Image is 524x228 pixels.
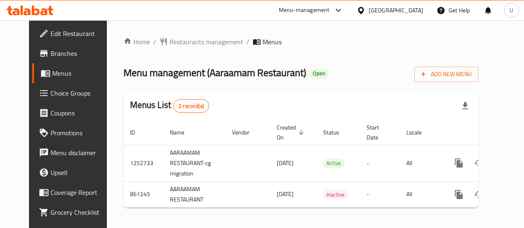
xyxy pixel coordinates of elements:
span: Created On [277,122,307,142]
div: Export file [455,96,475,116]
a: Upsell [32,163,116,182]
a: Menu disclaimer [32,143,116,163]
li: / [153,37,156,47]
td: 861245 [123,181,163,207]
span: Menu disclaimer [51,148,110,158]
td: 1252733 [123,145,163,181]
td: - [360,181,400,207]
span: Status [323,127,350,137]
td: All [400,181,442,207]
span: Start Date [367,122,390,142]
button: Change Status [469,153,489,173]
a: Menus [32,63,116,83]
button: Add New Menu [414,67,478,82]
span: Branches [51,48,110,58]
span: Open [309,70,328,77]
a: Coupons [32,103,116,123]
div: Active [323,158,344,168]
a: Restaurants management [159,37,243,47]
nav: breadcrumb [123,37,478,47]
span: Menu management ( Aaraamam Restaurant ) [123,63,306,82]
button: more [449,185,469,204]
div: Menu-management [279,5,330,15]
button: more [449,153,469,173]
span: Restaurants management [169,37,243,47]
span: Coverage Report [51,187,110,197]
td: All [400,145,442,181]
h2: Menus List [130,99,209,113]
span: Menus [52,68,110,78]
span: Choice Groups [51,88,110,98]
span: U [510,6,513,15]
a: Coverage Report [32,182,116,202]
span: Menus [263,37,282,47]
a: Grocery Checklist [32,202,116,222]
div: Total records count [173,99,209,113]
div: Open [309,69,328,79]
span: Grocery Checklist [51,207,110,217]
td: AARAAMAM RESTAURANT-cg migration [163,145,225,181]
td: AARAAMAM RESTAURANT [163,181,225,207]
div: [GEOGRAPHIC_DATA] [369,6,423,15]
span: 2 record(s) [174,102,209,110]
span: Active [323,158,344,168]
a: Promotions [32,123,116,143]
span: [DATE] [277,189,294,199]
span: Coupons [51,108,110,118]
span: Edit Restaurant [51,29,110,38]
a: Edit Restaurant [32,24,116,43]
button: Change Status [469,185,489,204]
span: Upsell [51,168,110,178]
span: [DATE] [277,158,294,168]
span: Locale [406,127,432,137]
span: Inactive [323,190,348,199]
span: Name [170,127,195,137]
span: Add New Menu [421,69,472,79]
td: - [360,145,400,181]
a: Branches [32,43,116,63]
span: Vendor [232,127,260,137]
a: Home [123,37,150,47]
span: ID [130,127,146,137]
span: Promotions [51,128,110,138]
li: / [246,37,249,47]
a: Choice Groups [32,83,116,103]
